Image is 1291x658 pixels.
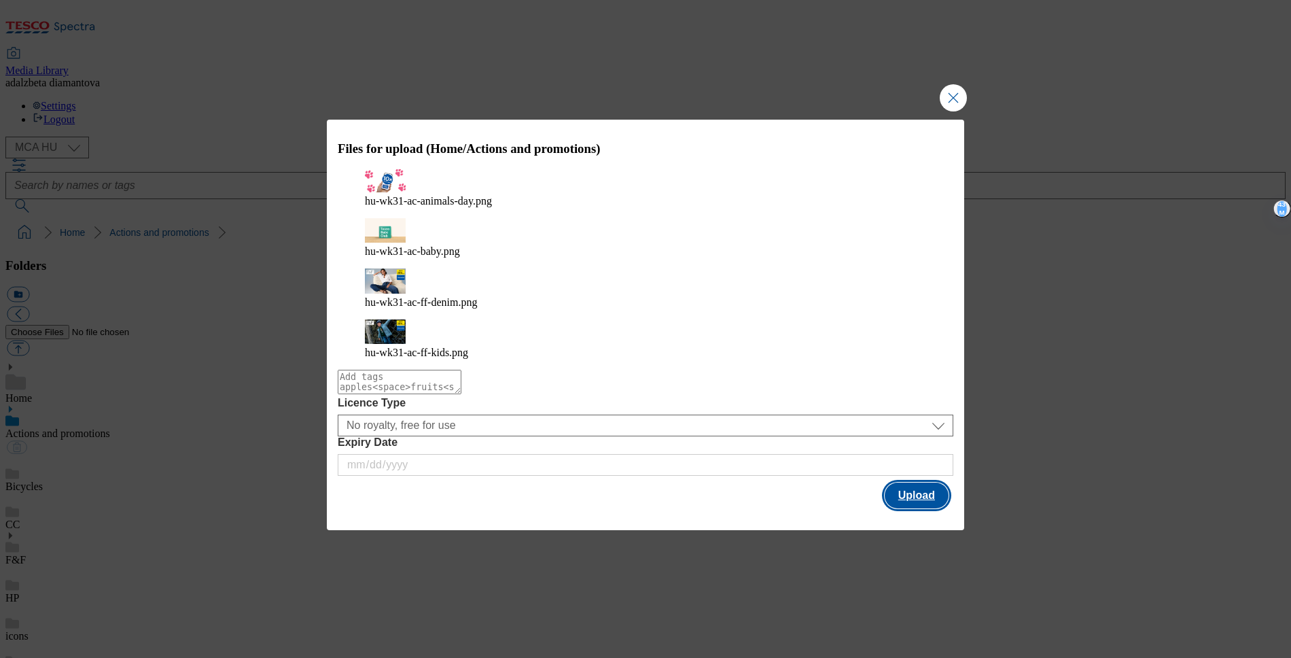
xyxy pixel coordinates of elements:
figcaption: hu-wk31-ac-ff-kids.png [365,347,926,359]
img: preview [365,319,406,344]
div: Modal [327,120,964,530]
figcaption: hu-wk31-ac-baby.png [365,245,926,258]
img: preview [365,269,406,293]
button: Close Modal [940,84,967,111]
img: preview [365,169,406,193]
label: Licence Type [338,397,953,409]
figcaption: hu-wk31-ac-animals-day.png [365,195,926,207]
button: Upload [885,483,949,508]
figcaption: hu-wk31-ac-ff-denim.png [365,296,926,309]
img: preview [365,218,406,243]
h3: Files for upload (Home/Actions and promotions) [338,141,953,156]
label: Expiry Date [338,436,953,449]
